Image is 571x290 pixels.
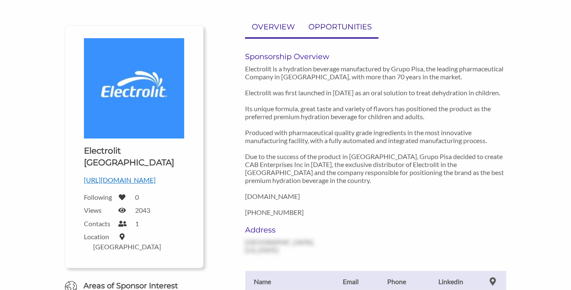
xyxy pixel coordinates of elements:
p: [URL][DOMAIN_NAME] [84,175,184,185]
label: [GEOGRAPHIC_DATA] [93,243,161,251]
h6: Sponsorship Overview [245,52,506,61]
label: 1 [135,219,139,227]
p: OVERVIEW [252,21,295,33]
label: Following [84,193,113,201]
label: Views [84,206,113,214]
label: Location [84,233,113,240]
img: Electrolit USA Logo [84,38,184,138]
p: Electrolit is a hydration beverage manufactured by Grupo Pisa, the leading pharmaceutical Company... [245,65,506,216]
label: 2043 [135,206,150,214]
label: Contacts [84,219,113,227]
p: OPPORTUNITIES [308,21,372,33]
h1: Electrolit [GEOGRAPHIC_DATA] [84,145,184,168]
label: 0 [135,193,139,201]
h6: Address [245,225,324,235]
